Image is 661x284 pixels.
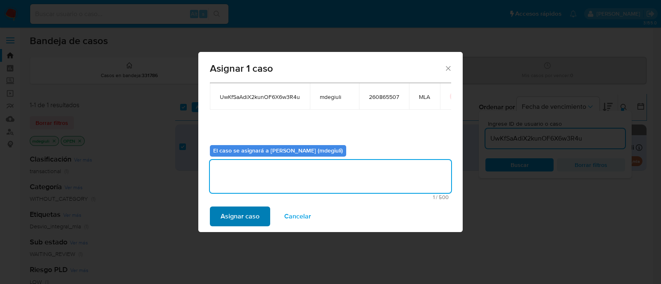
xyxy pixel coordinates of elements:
[273,207,322,226] button: Cancelar
[220,93,300,101] span: UwKfSaAdiX2kunOF6X6w3R4u
[419,93,430,101] span: MLA
[213,146,343,155] b: El caso se asignará a [PERSON_NAME] (mdegiuli)
[284,207,311,225] span: Cancelar
[444,64,452,72] button: Cerrar ventana
[212,195,449,200] span: Máximo 500 caracteres
[450,92,460,101] button: icon-button
[221,207,259,225] span: Asignar caso
[198,52,463,232] div: assign-modal
[210,207,270,226] button: Asignar caso
[320,93,349,101] span: mdegiuli
[369,93,399,101] span: 260865507
[210,63,444,73] span: Asignar 1 caso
